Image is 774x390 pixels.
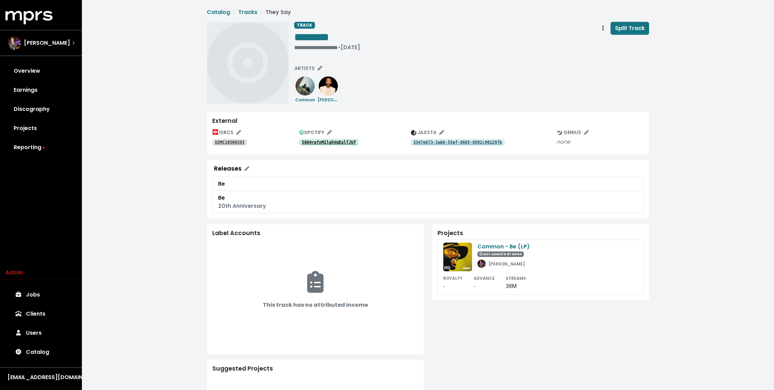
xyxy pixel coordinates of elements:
a: 3347e673-3ab6-55ef-8665-8892c901297b [411,139,505,146]
div: Releases [214,165,242,172]
a: [PERSON_NAME] [317,82,339,104]
tt: USMC10500393 [215,140,245,145]
a: Jobs [5,285,76,304]
button: [EMAIL_ADDRESS][DOMAIN_NAME] [5,373,76,382]
small: [PERSON_NAME] [317,96,354,103]
a: Catalog [207,8,230,16]
nav: breadcrumb [207,8,649,16]
img: ab6761610000e5eb6354c88f58d8a99b91e0d965 [296,76,315,96]
small: ROYALTY [443,275,463,281]
span: ISRCS [213,129,241,136]
tt: 5GO4rpfnM2lghVqEulTJUf [302,140,356,145]
small: ADVANCE [474,275,495,281]
div: [EMAIL_ADDRESS][DOMAIN_NAME] [8,373,74,381]
small: [PERSON_NAME] [488,261,525,267]
span: Edit value [294,45,338,50]
img: The logo of the International Organization for Standardization [213,129,218,135]
a: Discography [5,100,76,119]
div: Projects [438,230,644,237]
span: SPOTIFY [299,129,332,136]
button: Releases [210,162,254,175]
img: The jaxsta.com logo [411,130,416,135]
img: Album art for this track, They Say [207,22,289,104]
img: ab67616d0000b27317af59d90e9563bf5c623ce4 [443,243,472,271]
a: Reporting [5,138,76,157]
span: TRACK [294,22,315,29]
b: This track has no attributed income [263,301,368,309]
span: • [DATE] [338,43,360,51]
span: ARTISTS [295,65,322,72]
div: Be [218,180,638,188]
div: Common - Be (LP) [477,243,530,251]
a: Catalog [5,343,76,362]
span: JAXSTA [411,129,444,136]
div: - [443,282,463,290]
button: Edit artists [291,63,325,74]
span: Edit value [294,32,329,43]
button: Edit ISRC mappings for this track [210,127,244,138]
a: Users [5,323,76,343]
span: [PERSON_NAME] [24,39,70,47]
div: - [474,282,495,290]
div: External [212,117,644,125]
li: They Say [257,8,291,16]
div: 38M [506,282,526,290]
button: Split Track [611,22,649,35]
a: Earnings [5,81,76,100]
div: Be [218,194,638,202]
span: 20th Anniversary [218,202,266,210]
button: Edit spotify track identifications for this track [296,127,335,138]
a: Projects [5,119,76,138]
img: The genius.com logo [557,130,562,135]
button: Edit jaxsta track identifications [408,127,447,138]
a: Overview [5,61,76,81]
small: STREAMS [506,275,526,281]
small: Common [295,97,315,103]
a: mprs logo [5,13,53,21]
a: USMC10500393 [212,139,247,146]
img: ab6761610000e5eb01784e44ffd1a339350f4417 [319,76,338,96]
button: Track actions [596,22,611,35]
a: Common [294,82,316,104]
a: 5GO4rpfnM2lghVqEulTJUf [299,139,359,146]
img: The selected account / producer [8,36,21,50]
span: Split Track [615,24,645,32]
i: none [557,138,570,146]
span: GENIUS [557,129,589,136]
a: Common - Be (LP) NOT ADMIN'D BY MPRS[PERSON_NAME]ROYALTY-ADVANCE-STREAMS38M [438,240,644,295]
a: Clients [5,304,76,323]
a: Be20th Anniversary [212,191,644,213]
div: Label Accounts [212,230,418,237]
a: Tracks [238,8,257,16]
img: andrew-dawson-3-750x500.jpg [477,260,486,268]
button: Edit genius track identifications [554,127,592,138]
tt: 3347e673-3ab6-55ef-8665-8892c901297b [413,140,502,145]
a: Be [212,177,644,191]
span: NOT ADMIN'D BY MPRS [477,251,524,257]
div: Suggested Projects [212,365,418,372]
